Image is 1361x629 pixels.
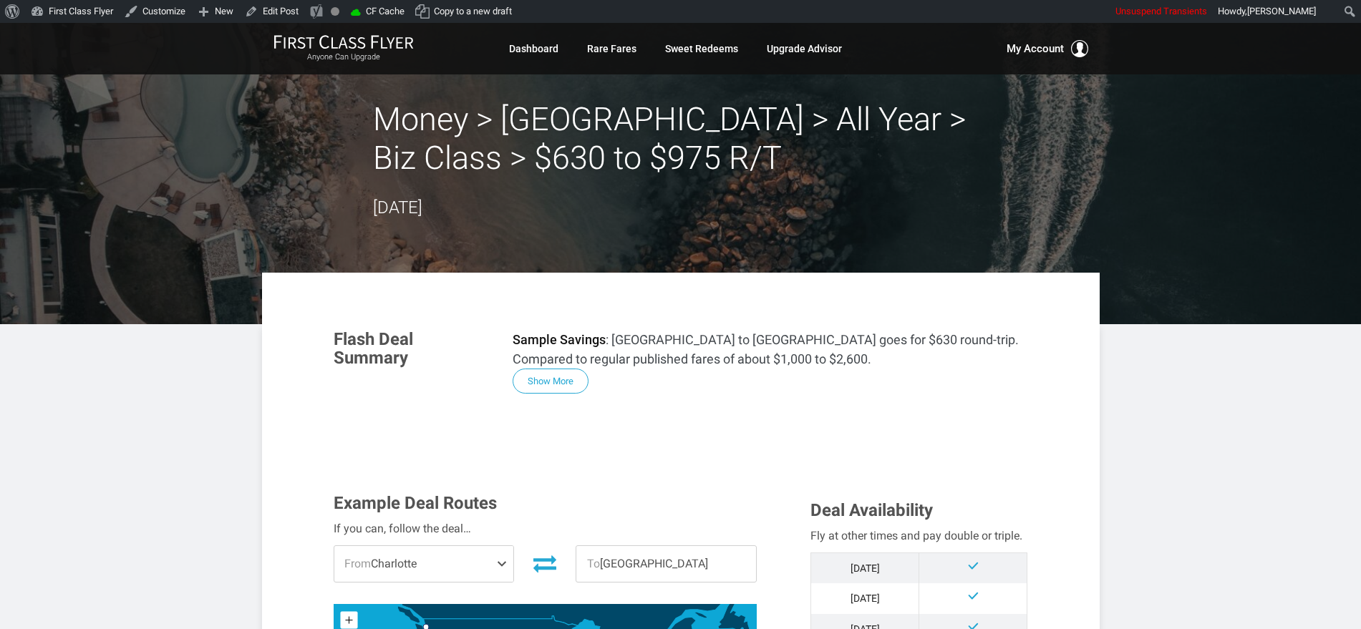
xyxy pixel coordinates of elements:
span: From [344,557,371,570]
a: Upgrade Advisor [767,36,842,62]
button: My Account [1007,40,1088,57]
h3: Flash Deal Summary [334,330,491,368]
a: Sweet Redeems [665,36,738,62]
a: First Class FlyerAnyone Can Upgrade [273,34,414,63]
span: My Account [1007,40,1064,57]
time: [DATE] [373,198,422,218]
img: First Class Flyer [273,34,414,49]
td: [DATE] [811,552,919,583]
span: Example Deal Routes [334,493,497,513]
small: Anyone Can Upgrade [273,52,414,62]
button: Show More [513,369,589,394]
span: Charlotte [334,546,514,582]
div: If you can, follow the deal… [334,520,757,538]
div: Fly at other times and pay double or triple. [810,527,1027,545]
button: Invert Route Direction [525,547,565,579]
strong: Sample Savings [513,332,606,347]
a: Dashboard [509,36,558,62]
span: To [587,557,600,570]
span: [GEOGRAPHIC_DATA] [576,546,756,582]
p: : [GEOGRAPHIC_DATA] to [GEOGRAPHIC_DATA] goes for $630 round-trip. Compared to regular published ... [513,330,1028,369]
h2: Money > [GEOGRAPHIC_DATA] > All Year > Biz Class > $630 to $975 R/T [373,100,989,177]
span: Deal Availability [810,500,933,520]
td: [DATE] [811,583,919,613]
span: [PERSON_NAME] [1247,6,1316,16]
span: Unsuspend Transients [1115,6,1207,16]
a: Rare Fares [587,36,636,62]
